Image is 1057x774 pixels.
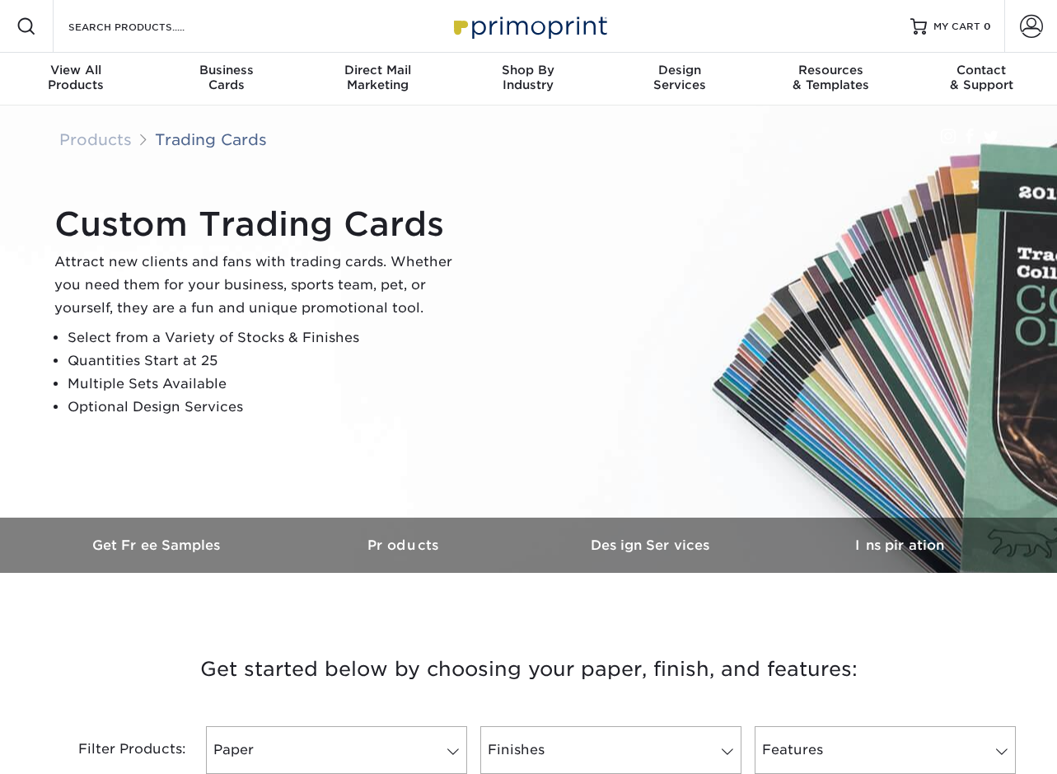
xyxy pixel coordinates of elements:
span: 0 [984,21,991,32]
img: Primoprint [447,8,611,44]
a: Paper [206,726,467,774]
h3: Get started below by choosing your paper, finish, and features: [47,632,1011,706]
a: Shop ByIndustry [453,53,604,106]
a: Inspiration [776,518,1023,573]
a: Contact& Support [906,53,1057,106]
li: Quantities Start at 25 [68,349,466,373]
p: Attract new clients and fans with trading cards. Whether you need them for your business, sports ... [54,251,466,320]
li: Select from a Variety of Stocks & Finishes [68,326,466,349]
li: Multiple Sets Available [68,373,466,396]
div: Marketing [302,63,453,92]
a: Finishes [480,726,741,774]
h3: Inspiration [776,537,1023,553]
a: Design Services [529,518,776,573]
a: Features [755,726,1016,774]
a: Get Free Samples [35,518,282,573]
span: Contact [906,63,1057,77]
a: DesignServices [604,53,755,106]
h1: Custom Trading Cards [54,204,466,244]
div: & Support [906,63,1057,92]
h3: Design Services [529,537,776,553]
a: Products [282,518,529,573]
div: Services [604,63,755,92]
span: Direct Mail [302,63,453,77]
div: Cards [151,63,302,92]
div: Filter Products: [35,726,199,774]
h3: Get Free Samples [35,537,282,553]
span: Business [151,63,302,77]
a: Direct MailMarketing [302,53,453,106]
span: Design [604,63,755,77]
h3: Products [282,537,529,553]
li: Optional Design Services [68,396,466,419]
div: & Templates [755,63,905,92]
div: Industry [453,63,604,92]
a: Trading Cards [155,130,267,148]
span: Resources [755,63,905,77]
span: MY CART [933,20,980,34]
a: Resources& Templates [755,53,905,106]
span: Shop By [453,63,604,77]
input: SEARCH PRODUCTS..... [67,16,227,36]
a: Products [59,130,132,148]
a: BusinessCards [151,53,302,106]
